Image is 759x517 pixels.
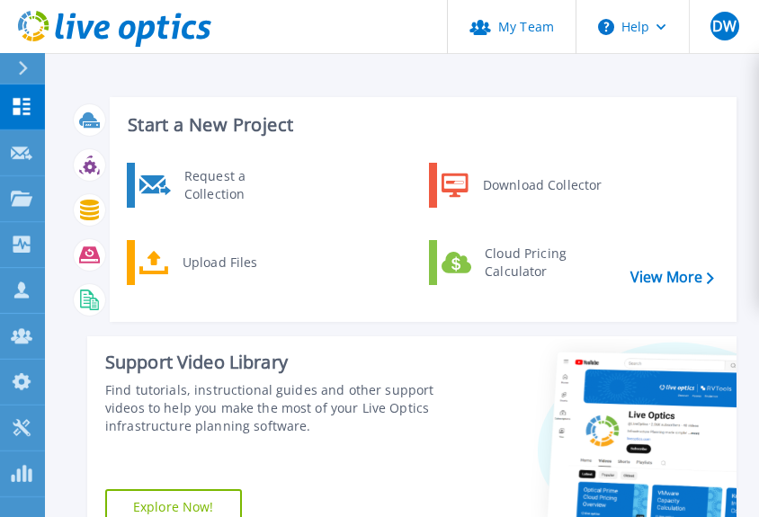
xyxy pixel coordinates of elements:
[474,167,610,203] div: Download Collector
[630,269,714,286] a: View More
[127,163,311,208] a: Request a Collection
[105,381,436,435] div: Find tutorials, instructional guides and other support videos to help you make the most of your L...
[429,163,613,208] a: Download Collector
[712,19,737,33] span: DW
[429,240,613,285] a: Cloud Pricing Calculator
[128,115,713,135] h3: Start a New Project
[127,240,311,285] a: Upload Files
[174,245,307,281] div: Upload Files
[105,351,436,374] div: Support Video Library
[175,167,307,203] div: Request a Collection
[476,245,609,281] div: Cloud Pricing Calculator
